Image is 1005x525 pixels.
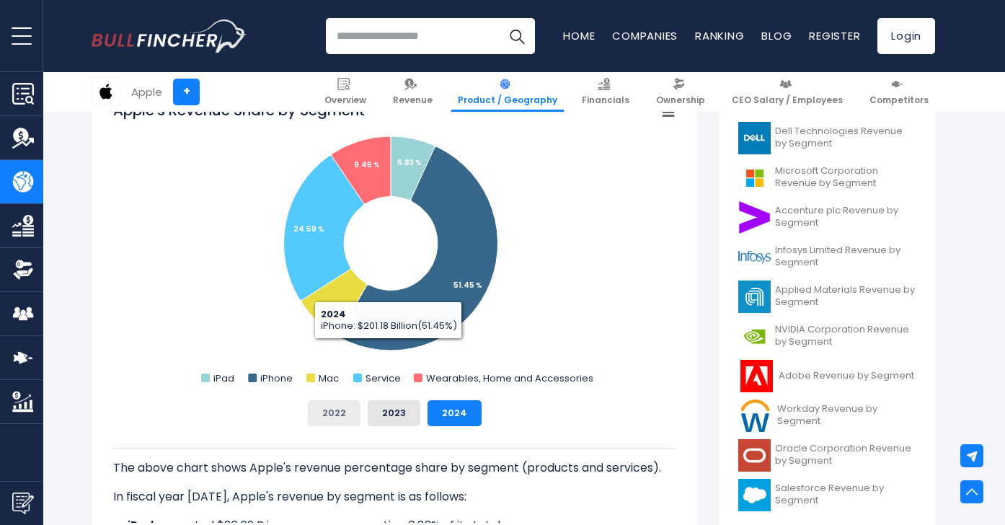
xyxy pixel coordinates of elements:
tspan: 9.46 % [354,159,380,170]
span: Ownership [656,94,705,106]
span: Adobe Revenue by Segment [779,370,914,382]
img: INFY logo [738,241,771,273]
button: 2023 [368,400,420,426]
img: AAPL logo [92,78,120,105]
a: Competitors [863,72,935,112]
span: Infosys Limited Revenue by Segment [775,244,916,269]
span: Product / Geography [458,94,557,106]
span: Dell Technologies Revenue by Segment [775,125,916,150]
span: NVIDIA Corporation Revenue by Segment [775,324,916,348]
img: CRM logo [738,479,771,511]
img: ACN logo [738,201,771,234]
span: Competitors [869,94,929,106]
a: Login [877,18,935,54]
tspan: 7.67 % [321,303,346,314]
text: iPad [213,371,234,385]
a: Ranking [695,28,744,43]
a: Revenue [386,72,439,112]
text: Mac [319,371,339,385]
span: Oracle Corporation Revenue by Segment [775,443,916,467]
a: Home [563,28,595,43]
a: Blog [761,28,792,43]
div: Apple [131,84,162,100]
button: 2022 [308,400,360,426]
a: + [173,79,200,105]
span: Financials [582,94,629,106]
img: DELL logo [738,122,771,154]
tspan: 24.59 % [293,224,324,234]
a: Accenture plc Revenue by Segment [730,198,924,237]
a: Oracle Corporation Revenue by Segment [730,436,924,475]
svg: Apple's Revenue Share by Segment [113,100,676,389]
a: Infosys Limited Revenue by Segment [730,237,924,277]
img: MSFT logo [738,162,771,194]
img: ORCL logo [738,439,771,472]
button: 2024 [428,400,482,426]
tspan: 51.45 % [453,280,482,291]
a: Dell Technologies Revenue by Segment [730,118,924,158]
span: Accenture plc Revenue by Segment [775,205,916,229]
a: Overview [318,72,373,112]
a: Ownership [650,72,712,112]
span: Revenue [393,94,433,106]
a: Register [809,28,860,43]
span: CEO Salary / Employees [732,94,843,106]
p: The above chart shows Apple's revenue percentage share by segment (products and services). [113,459,676,477]
a: Companies [612,28,678,43]
a: CEO Salary / Employees [725,72,849,112]
a: Adobe Revenue by Segment [730,356,924,396]
a: Product / Geography [451,72,564,112]
text: Service [366,371,401,385]
img: Ownership [12,259,34,281]
span: Salesforce Revenue by Segment [775,482,916,507]
a: Applied Materials Revenue by Segment [730,277,924,317]
a: NVIDIA Corporation Revenue by Segment [730,317,924,356]
a: Workday Revenue by Segment [730,396,924,436]
a: Financials [575,72,636,112]
text: Wearables, Home and Accessories [426,371,593,385]
span: Workday Revenue by Segment [777,403,916,428]
span: Applied Materials Revenue by Segment [775,284,916,309]
img: NVDA logo [738,320,771,353]
img: WDAY logo [738,400,773,432]
p: In fiscal year [DATE], Apple's revenue by segment is as follows: [113,488,676,506]
img: ADBE logo [738,360,774,392]
img: Bullfincher logo [92,19,247,53]
a: Salesforce Revenue by Segment [730,475,924,515]
span: Microsoft Corporation Revenue by Segment [775,165,916,190]
button: Search [499,18,535,54]
span: Overview [324,94,366,106]
text: iPhone [260,371,293,385]
tspan: 6.83 % [397,157,422,168]
img: AMAT logo [738,281,771,313]
a: Go to homepage [92,19,247,53]
a: Microsoft Corporation Revenue by Segment [730,158,924,198]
